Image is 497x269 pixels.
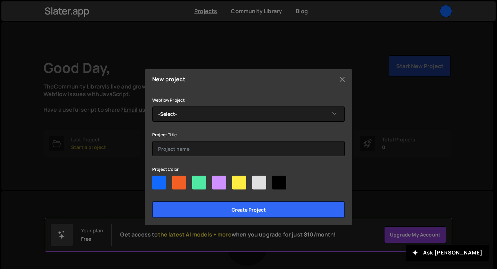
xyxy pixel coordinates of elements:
label: Project Title [152,131,177,138]
button: Close [337,74,348,84]
button: Ask [PERSON_NAME] [406,245,489,261]
input: Create project [152,201,345,218]
input: Project name [152,141,345,156]
label: Webflow Project [152,97,185,104]
h5: New project [152,76,185,82]
label: Project Color [152,166,179,173]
